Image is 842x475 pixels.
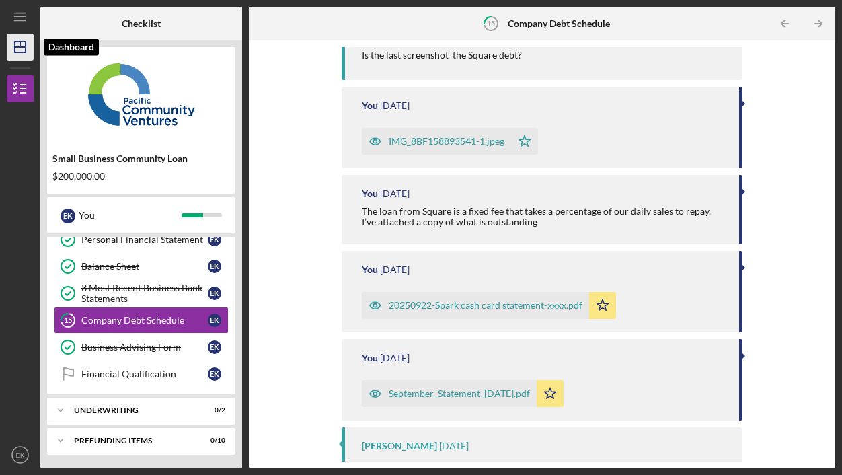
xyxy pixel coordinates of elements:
button: September_Statement_[DATE].pdf [362,380,564,407]
img: Product logo [47,54,235,135]
div: Financial Qualification [81,369,208,379]
div: Business Advising Form [81,342,208,353]
div: IMG_8BF158893541-1.jpeg [389,136,504,147]
div: 0 / 10 [201,437,225,445]
div: You [362,353,378,363]
time: 2025-09-30 23:12 [380,100,410,111]
tspan: 15 [487,19,495,28]
a: 15Company Debt ScheduleEK [54,307,229,334]
div: You [362,264,378,275]
button: IMG_8BF158893541-1.jpeg [362,128,538,155]
div: [PERSON_NAME] [362,441,437,451]
a: Business Advising FormEK [54,334,229,361]
p: Is the last screenshot the Square debt? [362,48,522,63]
div: E K [61,209,75,223]
div: E K [208,340,221,354]
button: EK [7,441,34,468]
tspan: 15 [64,316,72,325]
div: E K [208,260,221,273]
a: Personal Financial StatementEK [54,226,229,253]
text: EK [16,451,25,459]
div: Balance Sheet [81,261,208,272]
div: $200,000.00 [52,171,230,182]
div: Small Business Community Loan [52,153,230,164]
div: 0 / 2 [201,406,225,414]
time: 2025-09-30 23:09 [380,264,410,275]
div: Underwriting [74,406,192,414]
div: 3 Most Recent Business Bank Statements [81,283,208,304]
div: Prefunding Items [74,437,192,445]
div: E K [208,314,221,327]
time: 2025-09-30 23:10 [380,188,410,199]
div: The loan from Square is a fixed fee that takes a percentage of our daily sales to repay. I’ve att... [362,206,726,227]
div: September_Statement_[DATE].pdf [389,388,530,399]
p: Hello [PERSON_NAME], [362,458,729,473]
time: 2025-09-30 23:02 [439,441,469,451]
time: 2025-09-30 23:09 [380,353,410,363]
div: You [79,204,182,227]
div: You [362,100,378,111]
b: Company Debt Schedule [508,18,610,29]
div: E K [208,367,221,381]
a: 3 Most Recent Business Bank StatementsEK [54,280,229,307]
a: Balance SheetEK [54,253,229,280]
a: Financial QualificationEK [54,361,229,388]
button: 20250922-Spark cash card statement-xxxx.pdf [362,292,616,319]
div: E K [208,233,221,246]
div: Personal Financial Statement [81,234,208,245]
div: 20250922-Spark cash card statement-xxxx.pdf [389,300,582,311]
div: Company Debt Schedule [81,315,208,326]
div: You [362,188,378,199]
b: Checklist [122,18,161,29]
div: E K [208,287,221,300]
